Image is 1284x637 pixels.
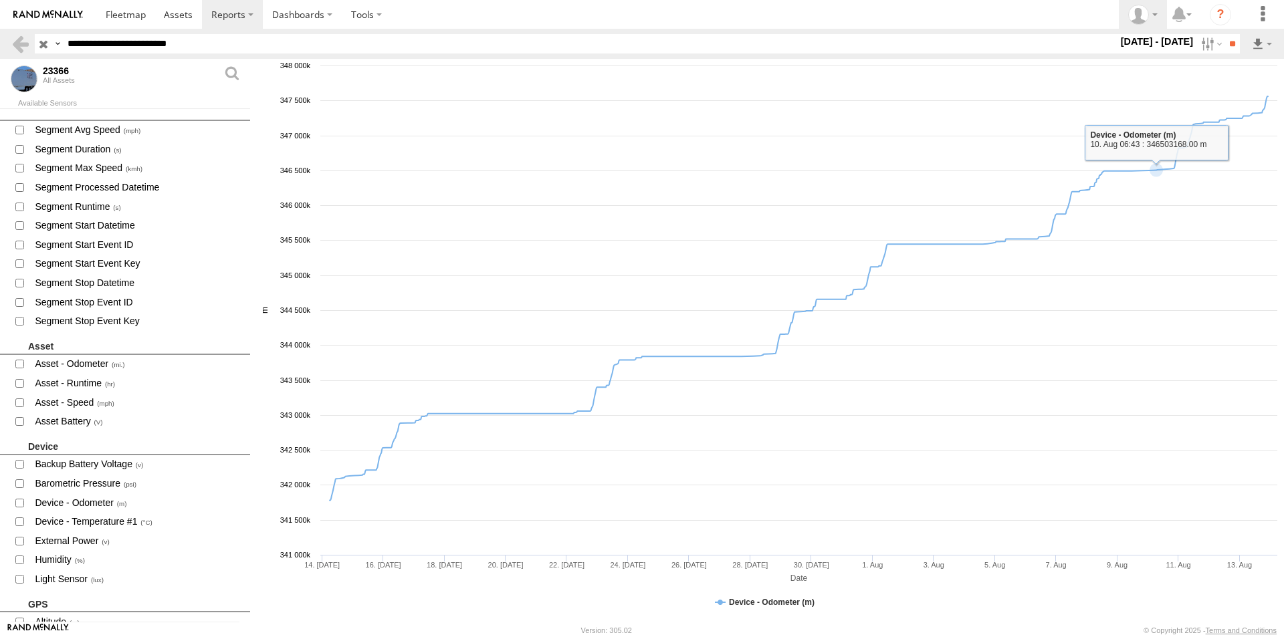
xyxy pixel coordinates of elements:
tspan: 30. [DATE] [794,561,829,569]
input: Asset - Odometer [15,360,24,368]
tspan: 341 500k [280,516,311,524]
a: Back to Assets [11,34,30,53]
tspan: 28. [DATE] [733,561,768,569]
span: View Sensor Data [33,256,240,273]
label: Search Filter Options [1196,34,1224,53]
tspan: 26. [DATE] [671,561,707,569]
tspan: 1. Aug [863,561,883,569]
input: Segment Start Event Key [15,259,24,268]
span: View Sensor Data [33,275,240,291]
tspan: Date [790,574,808,583]
tspan: 14. [DATE] [305,561,340,569]
span: View Sensor Data [33,533,240,549]
input: Segment Stop Event ID [15,298,24,307]
div: Version: 305.02 [581,626,632,634]
span: View Sensor Data [33,160,240,177]
span: View Sensor Data [33,313,240,330]
tspan: 345 500k [280,236,311,244]
tspan: 11. Aug [1166,561,1191,569]
tspan: 341 000k [280,551,311,559]
tspan: 18. [DATE] [427,561,462,569]
tspan: 347 500k [280,96,311,104]
input: Segment Start Event ID [15,241,24,249]
span: View Sensor Data [33,179,240,196]
img: rand-logo.svg [13,10,83,19]
label: Export results as... [1251,34,1273,53]
label: [DATE] - [DATE] [1118,34,1196,49]
tspan: 9. Aug [1107,561,1128,569]
input: Segment Avg Speed [15,126,24,134]
tspan: 345 000k [280,271,311,279]
tspan: 24. [DATE] [611,561,646,569]
span: View Sensor Data [33,356,240,373]
tspan: 342 000k [280,481,311,489]
input: Asset - Speed [15,398,24,407]
div: Available Sensors [18,100,250,107]
a: Visit our Website [7,624,69,637]
span: View Sensor Data [33,122,240,139]
tspan: 344 500k [280,306,311,314]
span: View Sensor Data [33,413,240,430]
tspan: 342 500k [280,446,311,454]
input: Segment Stop Datetime [15,279,24,287]
span: View Sensor Data [33,294,240,311]
span: View Sensor Data [33,394,240,411]
tspan: 13. Aug [1227,561,1252,569]
input: Backup Battery Voltage [15,460,24,469]
input: Light Sensor [15,575,24,584]
tspan: 20. [DATE] [488,561,524,569]
div: GPS [28,598,245,610]
tspan: 5. Aug [984,561,1005,569]
input: Segment Duration [15,145,24,154]
input: Segment Processed Datetime [15,183,24,192]
div: Device [28,440,245,453]
span: View Sensor Data [33,552,240,569]
tspan: 347 000k [280,132,311,140]
input: Device - Odometer [15,499,24,507]
span: View Sensor Data [33,141,240,158]
div: Asset [28,340,245,352]
input: Barometric Pressure [15,479,24,488]
span: View Sensor Data [33,199,240,215]
tspan: 7. Aug [1046,561,1067,569]
span: View Sensor Data [33,457,240,473]
span: View Sensor Data [33,614,240,630]
span: Click to view sensor readings [11,66,37,92]
tspan: 22. [DATE] [549,561,584,569]
input: Segment Max Speed [15,164,24,172]
span: View Sensor Data [33,475,240,492]
tspan: 3. Aug [924,561,944,569]
tspan: m [260,307,270,313]
input: External Power [15,537,24,545]
input: Device - Temperature #1 [15,517,24,526]
input: Segment Start Datetime [15,221,24,230]
i: ? [1210,4,1231,25]
input: Asset Battery [15,417,24,426]
div: 23366 - Click to view sensor readings [43,66,217,76]
tspan: 343 000k [280,411,311,419]
span: View Sensor Data [33,495,240,511]
input: Segment Stop Event Key [15,317,24,326]
input: Segment Runtime [15,203,24,211]
tspan: 346 500k [280,166,311,174]
a: Terms and Conditions [1206,626,1277,634]
tspan: 343 500k [280,376,311,384]
span: View Sensor Data [33,237,240,253]
div: All Assets [43,76,223,84]
tspan: 346 000k [280,201,311,209]
div: Puma Singh [1123,5,1162,25]
label: Search Query [52,34,63,53]
tspan: Device - Odometer (m) [729,598,815,607]
div: © Copyright 2025 - [1144,626,1277,634]
tspan: 348 000k [280,61,311,70]
tspan: 16. [DATE] [366,561,401,569]
a: View Asset Details [223,66,239,92]
span: View Sensor Data [33,571,240,588]
span: View Sensor Data [33,217,240,234]
span: View Sensor Data [33,513,240,530]
input: Humidity [15,555,24,564]
input: Asset - Runtime [15,379,24,388]
tspan: 344 000k [280,341,311,349]
span: View Sensor Data [33,375,240,392]
input: Altitude [15,618,24,626]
